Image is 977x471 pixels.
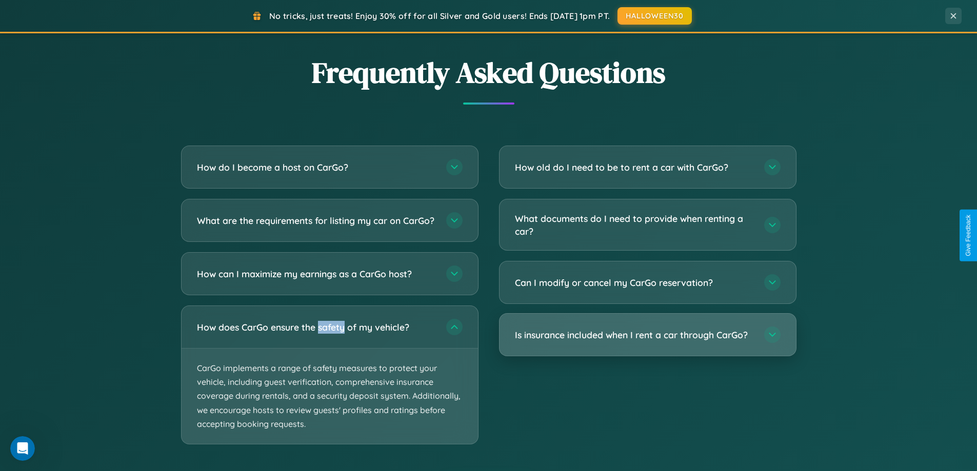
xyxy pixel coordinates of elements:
h3: How can I maximize my earnings as a CarGo host? [197,268,436,280]
h3: How does CarGo ensure the safety of my vehicle? [197,321,436,334]
p: CarGo implements a range of safety measures to protect your vehicle, including guest verification... [182,349,478,444]
h3: What are the requirements for listing my car on CarGo? [197,214,436,227]
span: No tricks, just treats! Enjoy 30% off for all Silver and Gold users! Ends [DATE] 1pm PT. [269,11,610,21]
div: Give Feedback [965,215,972,256]
h2: Frequently Asked Questions [181,53,796,92]
h3: How old do I need to be to rent a car with CarGo? [515,161,754,174]
button: HALLOWEEN30 [617,7,692,25]
h3: Can I modify or cancel my CarGo reservation? [515,276,754,289]
h3: How do I become a host on CarGo? [197,161,436,174]
iframe: Intercom live chat [10,436,35,461]
h3: What documents do I need to provide when renting a car? [515,212,754,237]
h3: Is insurance included when I rent a car through CarGo? [515,329,754,341]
